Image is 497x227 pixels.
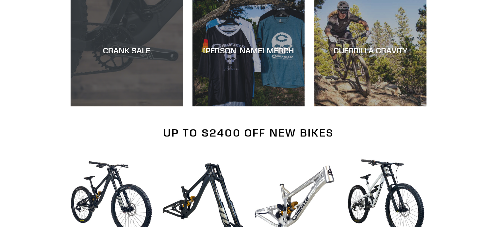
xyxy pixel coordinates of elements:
[71,45,183,55] div: CRANK SALE
[314,45,426,55] div: GUERRILLA GRAVITY
[192,45,305,55] div: [PERSON_NAME] MERCH
[71,127,427,139] h2: Up to $2400 Off New Bikes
